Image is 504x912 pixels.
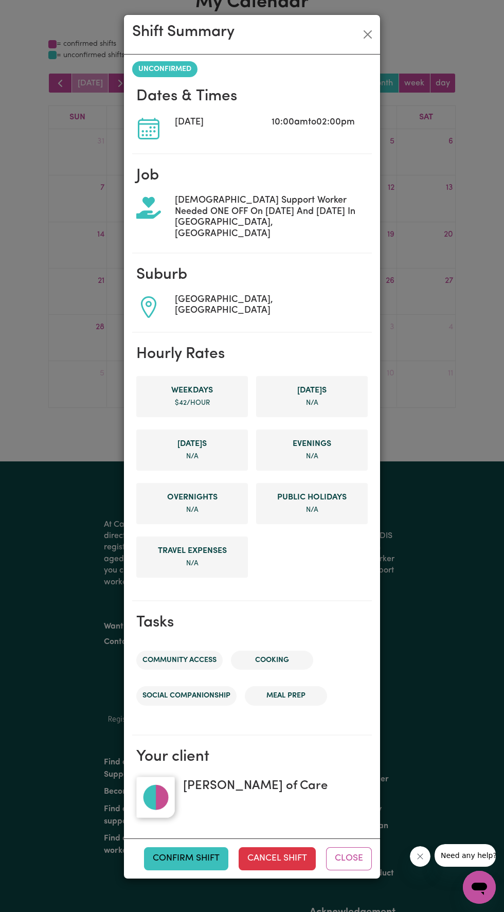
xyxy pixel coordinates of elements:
img: default_profile_pic.99ad5853.jpg [136,777,175,818]
button: Cancel Shift [239,847,316,870]
span: not specified [186,507,199,513]
span: Overnight rate [145,491,240,504]
iframe: Message from company [435,844,496,867]
span: [DATE] [175,117,206,129]
li: Social companionship [136,686,237,706]
h2: Job [136,167,368,185]
span: Sunday rate [145,438,240,450]
span: not specified [186,453,199,460]
h2: Tasks [136,614,368,632]
iframe: Close message [410,846,430,867]
iframe: Button to launch messaging window [463,871,496,904]
h2: Suburb [136,266,368,284]
button: Close [359,26,376,43]
span: Need any help? [6,7,62,15]
h2: Your client [136,748,368,766]
h2: Hourly Rates [136,345,368,364]
span: unconfirmed shift [132,61,197,77]
span: [DEMOGRAPHIC_DATA] Support Worker Needed ONE OFF On [DATE] And [DATE] In [GEOGRAPHIC_DATA], [GEOG... [175,195,368,240]
li: Cooking [231,651,313,670]
span: Evening rate [264,438,359,450]
button: Close [326,847,372,870]
button: Confirm Shift [144,847,228,870]
li: Community access [136,651,223,670]
h2: Shift Summary [132,23,235,42]
span: Saturday rate [264,384,359,397]
h2: Dates & Times [136,87,368,106]
span: not specified [306,400,318,406]
span: [GEOGRAPHIC_DATA], [GEOGRAPHIC_DATA] [175,295,368,317]
span: Public Holiday rate [264,491,359,504]
span: not specified [306,453,318,460]
span: Travel Expense rate [145,545,240,557]
span: 10:00am to 02:00pm [272,117,355,129]
span: [PERSON_NAME] of Care [175,777,328,795]
li: Meal prep [245,686,327,706]
span: $ 42 /hour [175,400,210,406]
span: Weekday rate [145,384,240,397]
span: not specified [186,560,199,567]
span: not specified [306,507,318,513]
